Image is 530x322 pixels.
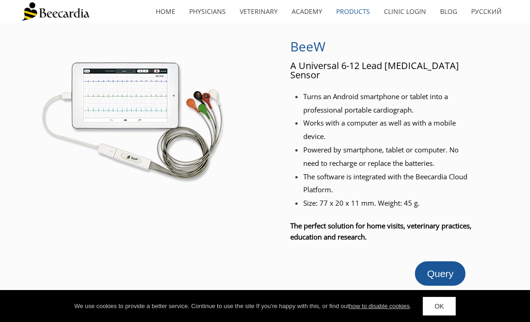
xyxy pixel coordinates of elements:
[464,1,509,22] a: Русский
[329,1,377,22] a: Products
[285,1,329,22] a: Academy
[290,221,472,241] span: The perfect solution for home visits, veterinary practices, education and research.
[377,1,433,22] a: Clinic Login
[303,145,459,168] span: Powered by smartphone, tablet or computer. No need to recharge or replace the batteries.
[74,302,411,311] div: We use cookies to provide a better service. Continue to use the site If you're happy with this, o...
[303,118,456,141] span: Works with a computer as well as with a mobile device.
[290,38,326,55] span: BeeW
[149,1,182,22] a: home
[415,261,466,286] a: Query
[433,1,464,22] a: Blog
[290,59,459,81] span: A Universal 6-12 Lead [MEDICAL_DATA] Sensor
[427,268,453,279] span: Query
[21,2,89,21] img: Beecardia
[349,303,410,309] a: how to disable cookies
[423,297,455,316] a: OK
[303,172,467,195] span: The software is integrated with the Beecardia Cloud Platform.
[303,92,448,114] span: Turns an Android smartphone or tablet into a professional portable cardiograph.
[303,198,420,208] span: Size: 77 x 20 x 11 mm. Weight: 45 g.
[182,1,233,22] a: Physicians
[233,1,285,22] a: Veterinary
